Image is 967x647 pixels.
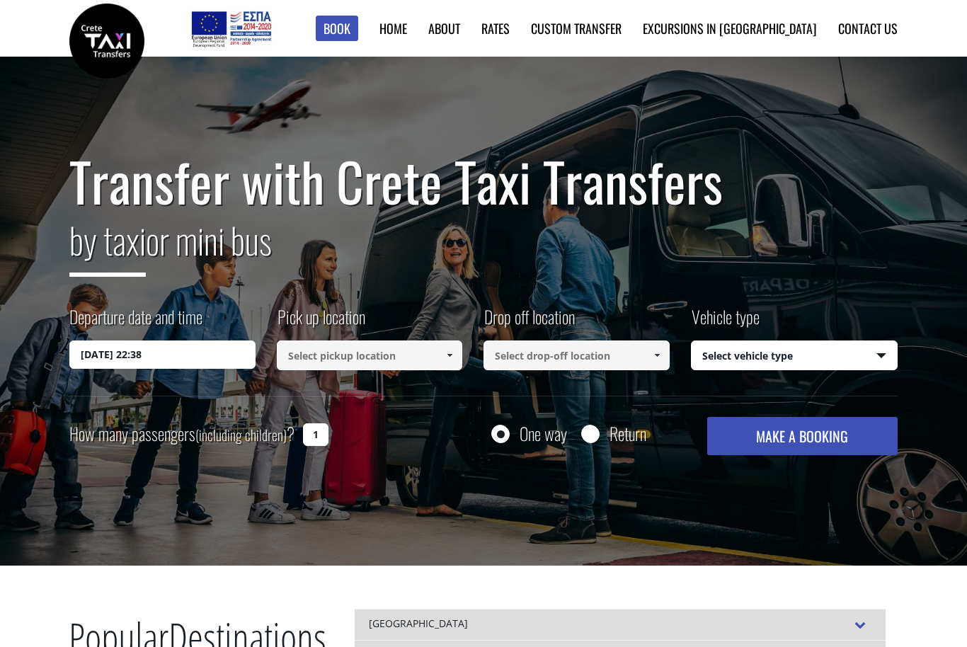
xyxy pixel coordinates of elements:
[481,19,510,38] a: Rates
[379,19,407,38] a: Home
[692,341,898,371] span: Select vehicle type
[277,304,365,340] label: Pick up location
[69,32,144,47] a: Crete Taxi Transfers | Safe Taxi Transfer Services from to Heraklion Airport, Chania Airport, Ret...
[483,340,670,370] input: Select drop-off location
[277,340,463,370] input: Select pickup location
[428,19,460,38] a: About
[355,609,886,640] div: [GEOGRAPHIC_DATA]
[316,16,358,42] a: Book
[707,417,898,455] button: MAKE A BOOKING
[643,19,817,38] a: Excursions in [GEOGRAPHIC_DATA]
[610,425,646,442] label: Return
[69,211,898,287] h2: or mini bus
[520,425,567,442] label: One way
[691,304,760,340] label: Vehicle type
[838,19,898,38] a: Contact us
[438,340,462,370] a: Show All Items
[189,7,273,50] img: e-bannersEUERDF180X90.jpg
[69,417,294,452] label: How many passengers ?
[69,151,898,211] h1: Transfer with Crete Taxi Transfers
[195,424,287,445] small: (including children)
[69,4,144,79] img: Crete Taxi Transfers | Safe Taxi Transfer Services from to Heraklion Airport, Chania Airport, Ret...
[531,19,622,38] a: Custom Transfer
[645,340,668,370] a: Show All Items
[69,213,146,277] span: by taxi
[483,304,575,340] label: Drop off location
[69,304,202,340] label: Departure date and time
